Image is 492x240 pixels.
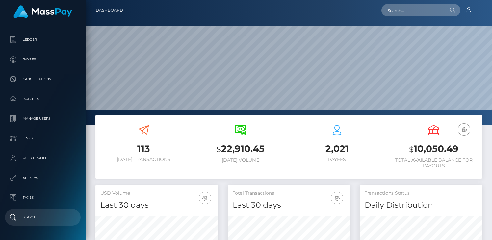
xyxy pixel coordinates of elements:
[217,145,221,154] small: $
[8,94,78,104] p: Batches
[5,110,81,127] a: Manage Users
[233,200,345,211] h4: Last 30 days
[381,4,443,16] input: Search...
[233,190,345,197] h5: Total Transactions
[100,142,187,155] h3: 113
[294,157,381,162] h6: Payees
[365,190,477,197] h5: Transactions Status
[96,3,123,17] a: Dashboard
[390,157,477,169] h6: Total Available Balance for Payouts
[5,91,81,107] a: Batches
[390,142,477,156] h3: 10,050.49
[13,5,72,18] img: MassPay Logo
[100,157,187,162] h6: [DATE] Transactions
[5,32,81,48] a: Ledger
[294,142,381,155] h3: 2,021
[5,71,81,87] a: Cancellations
[8,114,78,124] p: Manage Users
[5,170,81,186] a: API Keys
[365,200,477,211] h4: Daily Distribution
[8,55,78,64] p: Payees
[5,150,81,166] a: User Profile
[5,189,81,206] a: Taxes
[409,145,414,154] small: $
[5,51,81,68] a: Payees
[8,133,78,143] p: Links
[197,157,284,163] h6: [DATE] Volume
[8,35,78,45] p: Ledger
[5,130,81,147] a: Links
[100,190,213,197] h5: USD Volume
[8,212,78,222] p: Search
[197,142,284,156] h3: 22,910.45
[5,209,81,226] a: Search
[8,173,78,183] p: API Keys
[8,74,78,84] p: Cancellations
[8,153,78,163] p: User Profile
[8,193,78,203] p: Taxes
[100,200,213,211] h4: Last 30 days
